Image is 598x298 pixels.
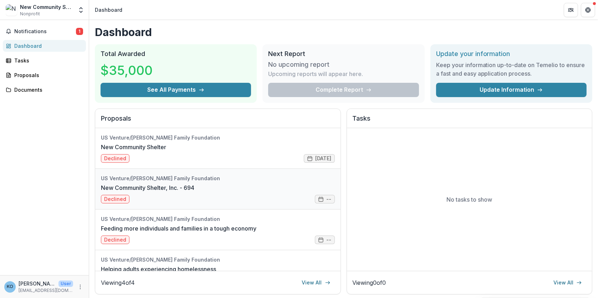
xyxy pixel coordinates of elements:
[564,3,578,17] button: Partners
[353,115,587,128] h2: Tasks
[14,71,80,79] div: Proposals
[101,265,216,273] a: Helping adults experiencing homelessness
[436,83,587,97] a: Update Information
[101,61,154,80] h3: $35,000
[353,278,386,287] p: Viewing 0 of 0
[14,57,80,64] div: Tasks
[76,28,83,35] span: 1
[6,4,17,16] img: New Community Shelter
[76,283,85,291] button: More
[19,287,73,294] p: [EMAIL_ADDRESS][DOMAIN_NAME]
[268,50,419,58] h2: Next Report
[19,280,56,287] p: [PERSON_NAME]
[101,183,194,192] a: New Community Shelter, Inc. - 694
[268,61,329,69] h3: No upcoming report
[14,29,76,35] span: Notifications
[436,50,587,58] h2: Update your information
[58,281,73,287] p: User
[101,143,166,151] a: New Community Shelter
[3,26,86,37] button: Notifications1
[101,278,135,287] p: Viewing 4 of 4
[7,284,13,289] div: Kris Olson
[581,3,595,17] button: Get Help
[92,5,125,15] nav: breadcrumb
[446,195,492,204] p: No tasks to show
[95,26,592,39] h1: Dashboard
[549,277,586,288] a: View All
[101,50,251,58] h2: Total Awarded
[101,83,251,97] button: See All Payments
[14,86,80,94] div: Documents
[76,3,86,17] button: Open entity switcher
[298,277,335,288] a: View All
[101,224,256,233] a: Feeding more individuals and families in a tough economy
[268,70,363,78] p: Upcoming reports will appear here.
[20,3,73,11] div: New Community Shelter
[3,40,86,52] a: Dashboard
[101,115,335,128] h2: Proposals
[95,6,122,14] div: Dashboard
[14,42,80,50] div: Dashboard
[3,55,86,66] a: Tasks
[436,61,587,78] h3: Keep your information up-to-date on Temelio to ensure a fast and easy application process.
[3,69,86,81] a: Proposals
[20,11,40,17] span: Nonprofit
[3,84,86,96] a: Documents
